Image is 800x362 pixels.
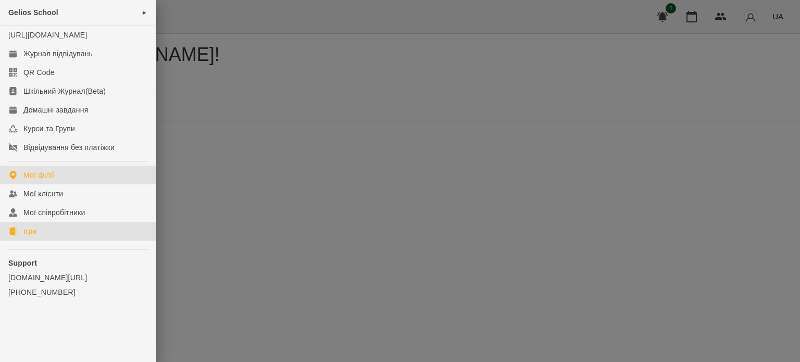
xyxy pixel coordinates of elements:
[23,86,106,96] div: Шкільний Журнал(Beta)
[8,272,147,283] a: [DOMAIN_NAME][URL]
[8,287,147,297] a: [PHONE_NUMBER]
[8,8,58,17] span: Gelios School
[23,226,36,236] div: Ігри
[23,189,63,199] div: Мої клієнти
[23,170,54,180] div: Мої філії
[23,105,88,115] div: Домашні завдання
[23,207,85,218] div: Мої співробітники
[23,123,75,134] div: Курси та Групи
[23,67,55,78] div: QR Code
[23,48,93,59] div: Журнал відвідувань
[8,31,87,39] a: [URL][DOMAIN_NAME]
[23,142,115,153] div: Відвідування без платіжки
[142,8,147,17] span: ►
[8,258,147,268] p: Support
